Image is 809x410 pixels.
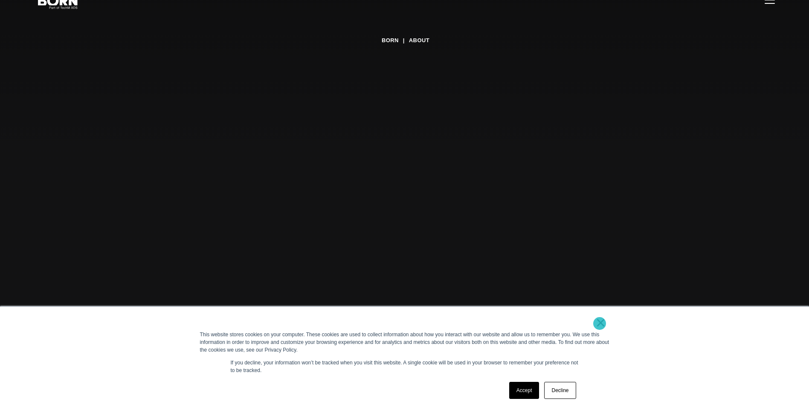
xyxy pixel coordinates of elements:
[509,382,539,399] a: Accept
[382,34,399,47] a: BORN
[544,382,576,399] a: Decline
[409,34,429,47] a: About
[231,359,579,374] p: If you decline, your information won’t be tracked when you visit this website. A single cookie wi...
[200,331,609,354] div: This website stores cookies on your computer. These cookies are used to collect information about...
[596,319,606,326] a: ×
